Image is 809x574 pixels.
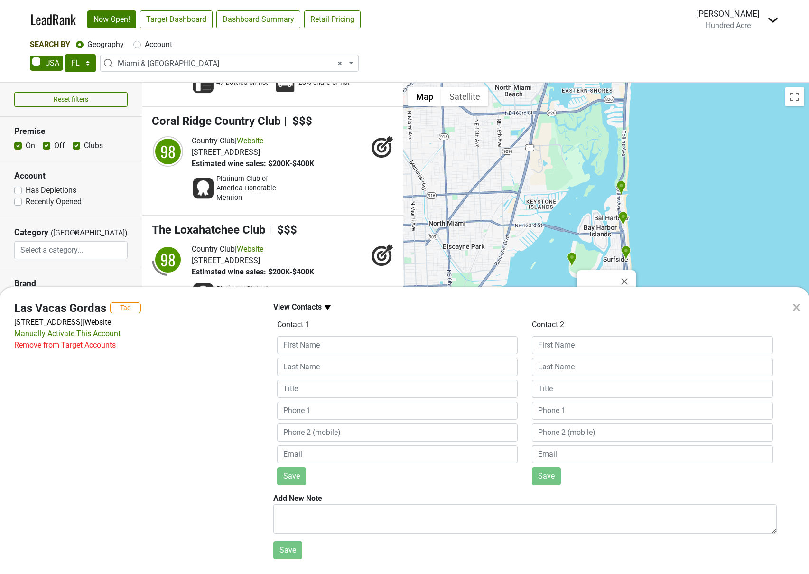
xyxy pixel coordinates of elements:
input: First Name [532,336,773,354]
button: Save [277,467,306,485]
input: Title [532,380,773,398]
div: × [792,296,800,319]
input: Title [277,380,518,398]
label: Contact 2 [532,319,564,330]
div: Manually Activate This Account [14,328,121,339]
button: Save [532,467,561,485]
img: arrow_down.svg [322,301,334,313]
input: Phone 2 (mobile) [532,423,773,442]
input: Phone 1 [277,402,518,420]
label: Contact 1 [277,319,309,330]
a: [STREET_ADDRESS] [14,318,83,327]
input: Phone 1 [532,402,773,420]
input: Last Name [532,358,773,376]
input: Last Name [277,358,518,376]
input: Email [277,445,518,463]
button: Tag [110,302,141,313]
h4: Las Vacas Gordas [14,301,106,315]
input: First Name [277,336,518,354]
button: Save [273,541,302,559]
input: Phone 2 (mobile) [277,423,518,442]
a: Website [84,318,111,327]
b: Add New Note [273,494,322,503]
div: Remove from Target Accounts [14,339,116,351]
input: Email [532,445,773,463]
span: | [83,318,84,327]
b: View Contacts [273,302,322,311]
